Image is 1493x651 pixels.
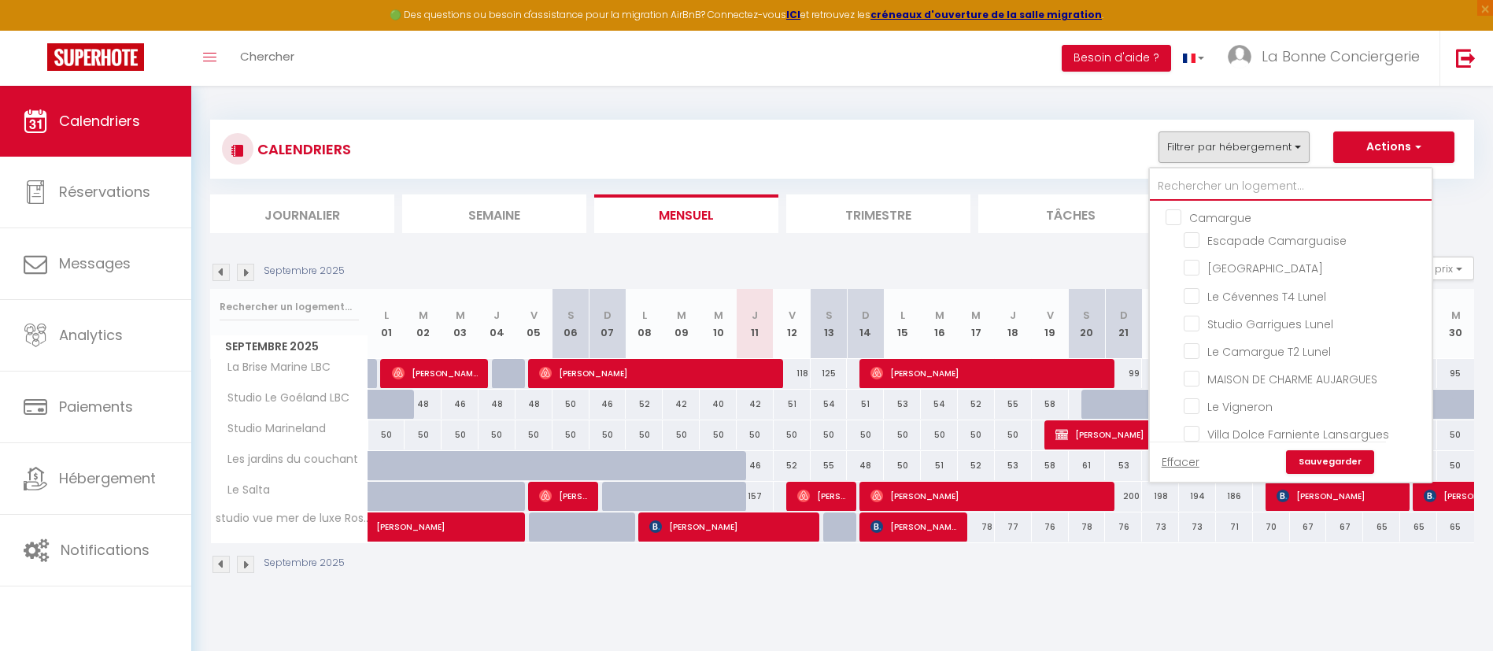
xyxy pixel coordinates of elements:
button: Ouvrir le widget de chat LiveChat [13,6,60,54]
div: 51 [921,451,958,480]
div: 50 [368,420,405,449]
div: 54 [921,390,958,419]
a: créneaux d'ouverture de la salle migration [870,8,1102,21]
th: 01 [368,289,405,359]
div: 73 [1179,512,1216,542]
button: Actions [1333,131,1454,163]
div: 50 [884,420,921,449]
img: logout [1456,48,1476,68]
div: 46 [737,451,774,480]
abbr: L [900,308,905,323]
img: ... [1228,45,1251,68]
abbr: S [826,308,833,323]
th: 19 [1032,289,1069,359]
strong: ICI [786,8,800,21]
th: 10 [700,289,737,359]
th: 13 [811,289,848,359]
span: [PERSON_NAME] [870,512,957,542]
div: 65 [1363,512,1400,542]
span: Paiements [59,397,133,416]
div: 61 [1069,451,1106,480]
abbr: L [384,308,389,323]
div: 46 [589,390,626,419]
abbr: D [862,308,870,323]
abbr: M [1451,308,1461,323]
div: 200 [1105,482,1142,511]
div: 76 [1105,512,1142,542]
span: [PERSON_NAME] [649,512,810,542]
div: 186 [1216,482,1253,511]
th: 18 [995,289,1032,359]
div: 53 [1105,451,1142,480]
abbr: L [642,308,647,323]
th: 05 [516,289,552,359]
div: 50 [884,451,921,480]
div: 58 [1032,451,1069,480]
div: 78 [1069,512,1106,542]
div: 52 [958,390,995,419]
span: Studio Le Goéland LBC [213,390,353,407]
th: 07 [589,289,626,359]
th: 22 [1142,289,1179,359]
span: Studio Garrigues Lunel [1207,316,1333,332]
span: Calendriers [59,111,140,131]
li: Semaine [402,194,586,233]
div: 77 [995,512,1032,542]
th: 03 [442,289,479,359]
abbr: D [604,308,612,323]
span: Le Camargue T2 Lunel [1207,344,1331,360]
th: 14 [847,289,884,359]
span: [PERSON_NAME] [870,358,1105,388]
div: 50 [589,420,626,449]
span: Les jardins du couchant [213,451,362,468]
abbr: M [419,308,428,323]
div: 50 [700,420,737,449]
th: 20 [1069,289,1106,359]
input: Rechercher un logement... [220,293,359,321]
div: 118 [774,359,811,388]
span: La Brise Marine LBC [213,359,334,376]
a: [PERSON_NAME] [368,512,405,542]
li: Trimestre [786,194,970,233]
button: Besoin d'aide ? [1062,45,1171,72]
div: 54 [811,390,848,419]
span: Le Salta [213,482,274,499]
div: 50 [552,390,589,419]
span: Le Cévennes T4 Lunel [1207,289,1326,305]
span: Chercher [240,48,294,65]
div: 50 [1437,451,1474,480]
li: Mensuel [594,194,778,233]
div: 50 [516,420,552,449]
span: Analytics [59,325,123,345]
div: 52 [958,451,995,480]
div: 157 [737,482,774,511]
span: Messages [59,253,131,273]
abbr: M [971,308,981,323]
span: [PERSON_NAME] [797,481,847,511]
div: 53 [995,451,1032,480]
abbr: V [530,308,538,323]
abbr: V [789,308,796,323]
abbr: S [567,308,575,323]
div: 51 [774,390,811,419]
div: 67 [1326,512,1363,542]
div: 50 [479,420,516,449]
span: Hébergement [59,468,156,488]
iframe: Chat [1426,580,1481,639]
div: 50 [958,420,995,449]
div: 50 [921,420,958,449]
span: Studio Marineland [213,420,330,438]
span: Réservations [59,182,150,202]
div: 48 [405,390,442,419]
span: La Bonne Conciergerie [1262,46,1420,66]
li: Tâches [978,194,1162,233]
div: 50 [811,420,848,449]
th: 17 [958,289,995,359]
th: 02 [405,289,442,359]
abbr: J [1010,308,1016,323]
span: [PERSON_NAME] [539,481,589,511]
th: 12 [774,289,811,359]
th: 30 [1437,289,1474,359]
abbr: V [1047,308,1054,323]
